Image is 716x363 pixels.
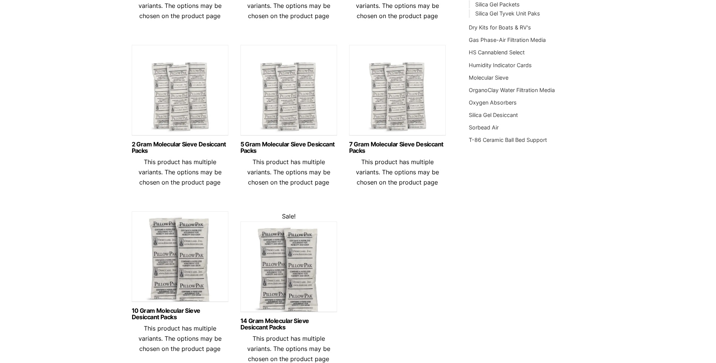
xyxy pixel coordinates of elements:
a: OrganoClay Water Filtration Media [469,87,555,93]
a: Humidity Indicator Cards [469,62,532,68]
a: T-86 Ceramic Ball Bed Support [469,137,547,143]
span: This product has multiple variants. The options may be chosen on the product page [247,158,330,186]
a: 7 Gram Molecular Sieve Desiccant Packs [349,141,446,154]
a: HS Cannablend Select [469,49,525,55]
a: Silica Gel Tyvek Unit Paks [475,10,540,17]
a: 5 Gram Molecular Sieve Desiccant Packs [240,141,337,154]
a: 2 Gram Molecular Sieve Desiccant Packs [132,141,228,154]
span: This product has multiple variants. The options may be chosen on the product page [139,325,222,352]
a: Silica Gel Desiccant [469,112,518,118]
span: This product has multiple variants. The options may be chosen on the product page [139,158,222,186]
a: Gas Phase-Air Filtration Media [469,37,546,43]
a: Molecular Sieve [469,74,508,81]
a: 14 Gram Molecular Sieve Desiccant Packs [240,318,337,331]
a: 10 Gram Molecular Sieve Desiccant Packs [132,308,228,320]
a: Oxygen Absorbers [469,99,517,106]
span: This product has multiple variants. The options may be chosen on the product page [356,158,439,186]
span: Sale! [282,212,296,220]
a: Sorbead Air [469,124,499,131]
span: This product has multiple variants. The options may be chosen on the product page [247,335,330,363]
a: Silica Gel Packets [475,1,520,8]
a: Dry Kits for Boats & RV's [469,24,531,31]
